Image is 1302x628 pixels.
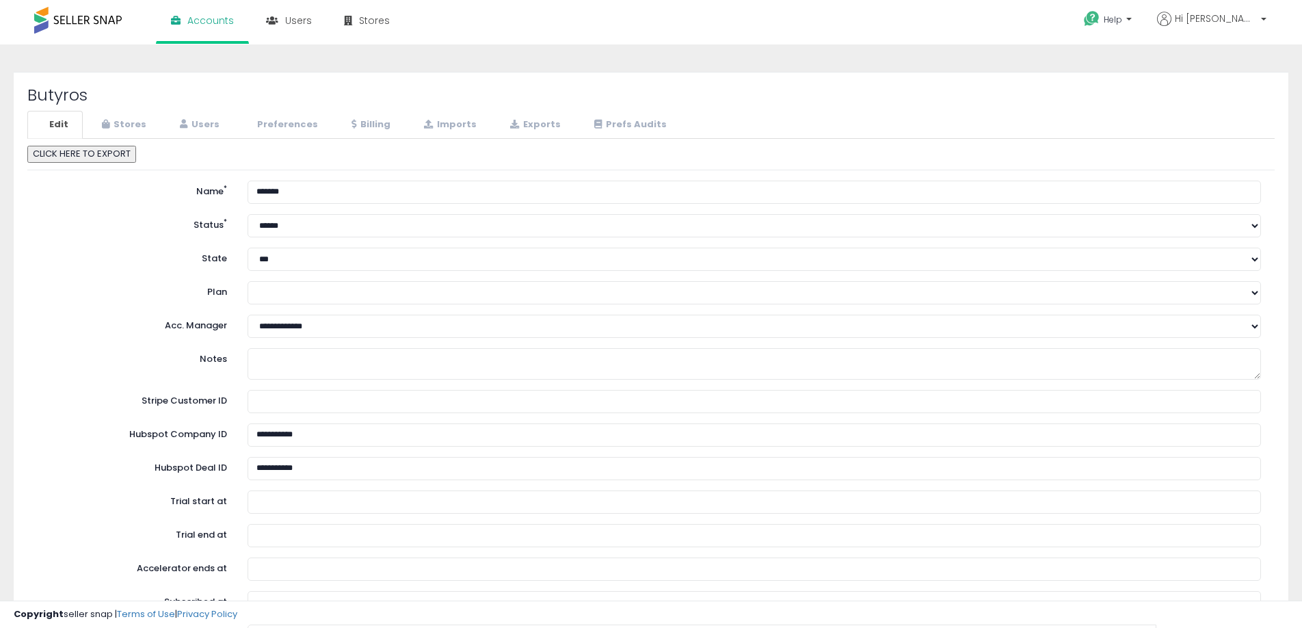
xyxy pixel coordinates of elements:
div: seller snap | | [14,608,237,621]
strong: Copyright [14,607,64,620]
label: Hubspot Deal ID [31,457,237,475]
label: Name [31,181,237,198]
a: Privacy Policy [177,607,237,620]
a: Terms of Use [117,607,175,620]
span: Users [285,14,312,27]
label: Subscribed at [31,591,237,609]
a: Prefs Audits [576,111,681,139]
a: Imports [406,111,491,139]
label: Notes [31,348,237,366]
label: Status [31,214,237,232]
a: Hi [PERSON_NAME] [1157,12,1266,42]
label: Stripe Customer ID [31,390,237,408]
span: Stores [359,14,390,27]
label: State [31,248,237,265]
label: Trial end at [31,524,237,542]
span: Accounts [187,14,234,27]
label: Plan [31,281,237,299]
a: Exports [492,111,575,139]
span: Hi [PERSON_NAME] [1175,12,1257,25]
a: Billing [334,111,405,139]
span: Help [1104,14,1122,25]
button: CLICK HERE TO EXPORT [27,146,136,163]
label: Acc. Manager [31,315,237,332]
a: Stores [84,111,161,139]
label: Accelerator ends at [31,558,237,575]
i: Get Help [1083,10,1100,27]
a: Preferences [235,111,332,139]
h2: Butyros [27,86,1275,104]
label: Hubspot Company ID [31,423,237,441]
label: Trial start at [31,490,237,508]
a: Users [162,111,234,139]
a: Edit [27,111,83,139]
